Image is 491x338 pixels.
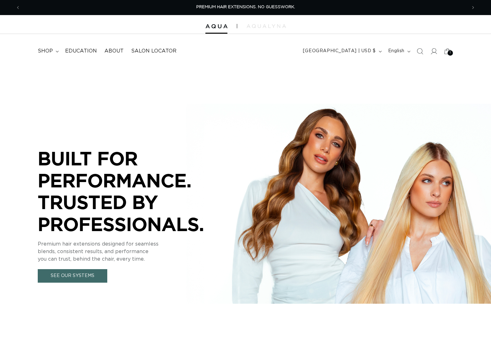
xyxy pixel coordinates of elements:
span: 1 [450,50,451,56]
button: English [384,45,413,57]
span: Salon Locator [131,48,176,54]
a: Education [61,44,101,58]
button: [GEOGRAPHIC_DATA] | USD $ [299,45,384,57]
img: Aqua Hair Extensions [205,24,227,29]
a: Salon Locator [127,44,180,58]
summary: Search [413,44,427,58]
p: Premium hair extensions designed for seamless blends, consistent results, and performance you can... [38,240,226,263]
img: aqualyna.com [247,24,286,28]
summary: shop [34,44,61,58]
span: shop [38,48,53,54]
span: English [388,48,405,54]
span: Education [65,48,97,54]
p: BUILT FOR PERFORMANCE. TRUSTED BY PROFESSIONALS. [38,147,226,235]
button: Next announcement [466,2,480,14]
span: PREMIUM HAIR EXTENSIONS. NO GUESSWORK. [196,5,295,9]
span: [GEOGRAPHIC_DATA] | USD $ [303,48,376,54]
a: See Our Systems [38,269,107,283]
button: Previous announcement [11,2,25,14]
a: About [101,44,127,58]
span: About [104,48,124,54]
